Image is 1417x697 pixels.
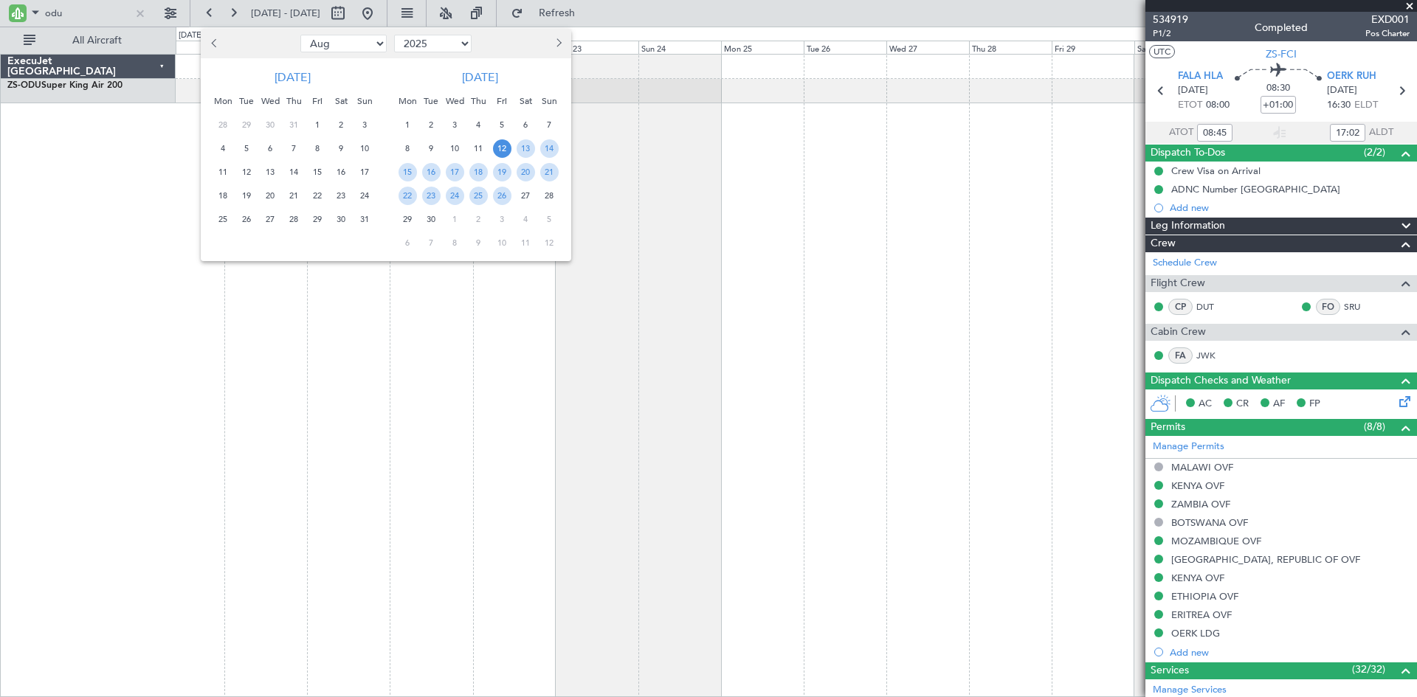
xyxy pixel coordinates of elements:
[446,210,464,229] span: 1
[332,210,351,229] span: 30
[396,207,419,231] div: 29-9-2025
[540,210,559,229] span: 5
[285,187,303,205] span: 21
[235,113,258,136] div: 29-7-2025
[517,210,535,229] span: 4
[235,184,258,207] div: 19-8-2025
[306,160,329,184] div: 15-8-2025
[282,113,306,136] div: 31-7-2025
[466,136,490,160] div: 11-9-2025
[285,116,303,134] span: 31
[443,136,466,160] div: 10-9-2025
[493,234,511,252] span: 10
[514,160,537,184] div: 20-9-2025
[537,113,561,136] div: 7-9-2025
[282,207,306,231] div: 28-8-2025
[422,139,441,158] span: 9
[211,136,235,160] div: 4-8-2025
[490,184,514,207] div: 26-9-2025
[329,184,353,207] div: 23-8-2025
[261,139,280,158] span: 6
[238,163,256,181] span: 12
[517,187,535,205] span: 27
[356,139,374,158] span: 10
[261,163,280,181] span: 13
[211,113,235,136] div: 28-7-2025
[514,207,537,231] div: 4-10-2025
[308,163,327,181] span: 15
[490,160,514,184] div: 19-9-2025
[399,163,417,181] span: 15
[235,136,258,160] div: 5-8-2025
[306,89,329,113] div: Fri
[332,163,351,181] span: 16
[353,136,376,160] div: 10-8-2025
[550,32,566,55] button: Next month
[306,136,329,160] div: 8-8-2025
[332,116,351,134] span: 2
[238,139,256,158] span: 5
[493,163,511,181] span: 19
[353,184,376,207] div: 24-8-2025
[399,187,417,205] span: 22
[282,136,306,160] div: 7-8-2025
[211,207,235,231] div: 25-8-2025
[514,136,537,160] div: 13-9-2025
[469,163,488,181] span: 18
[356,116,374,134] span: 3
[540,234,559,252] span: 12
[469,139,488,158] span: 11
[211,184,235,207] div: 18-8-2025
[214,116,232,134] span: 28
[446,187,464,205] span: 24
[238,210,256,229] span: 26
[214,139,232,158] span: 4
[235,160,258,184] div: 12-8-2025
[422,234,441,252] span: 7
[308,210,327,229] span: 29
[443,184,466,207] div: 24-9-2025
[466,113,490,136] div: 4-9-2025
[514,231,537,254] div: 11-10-2025
[308,139,327,158] span: 8
[329,207,353,231] div: 30-8-2025
[419,184,443,207] div: 23-9-2025
[540,163,559,181] span: 21
[443,160,466,184] div: 17-9-2025
[394,35,472,52] select: Select year
[300,35,387,52] select: Select month
[306,113,329,136] div: 1-8-2025
[353,207,376,231] div: 31-8-2025
[282,160,306,184] div: 14-8-2025
[493,187,511,205] span: 26
[329,89,353,113] div: Sat
[396,160,419,184] div: 15-9-2025
[540,116,559,134] span: 7
[282,89,306,113] div: Thu
[517,234,535,252] span: 11
[258,184,282,207] div: 20-8-2025
[466,231,490,254] div: 9-10-2025
[399,210,417,229] span: 29
[422,163,441,181] span: 16
[332,139,351,158] span: 9
[329,113,353,136] div: 2-8-2025
[446,116,464,134] span: 3
[258,89,282,113] div: Wed
[285,139,303,158] span: 7
[306,184,329,207] div: 22-8-2025
[469,116,488,134] span: 4
[211,160,235,184] div: 11-8-2025
[238,187,256,205] span: 19
[419,113,443,136] div: 2-9-2025
[446,163,464,181] span: 17
[214,163,232,181] span: 11
[396,184,419,207] div: 22-9-2025
[517,139,535,158] span: 13
[396,231,419,254] div: 6-10-2025
[356,210,374,229] span: 31
[419,89,443,113] div: Tue
[537,89,561,113] div: Sun
[285,210,303,229] span: 28
[419,160,443,184] div: 16-9-2025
